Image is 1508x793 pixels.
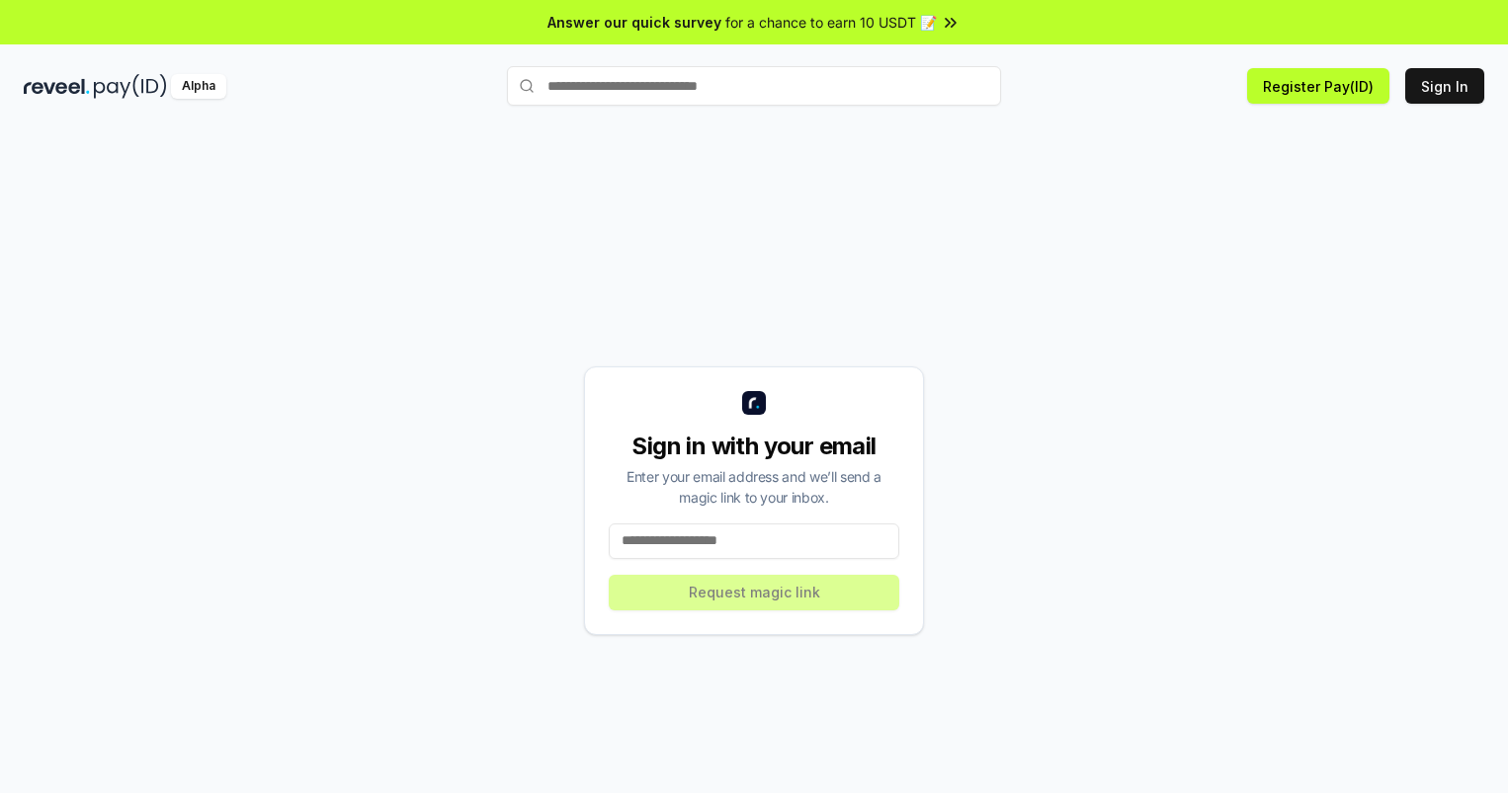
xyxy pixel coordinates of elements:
img: pay_id [94,74,167,99]
button: Register Pay(ID) [1247,68,1389,104]
span: Answer our quick survey [547,12,721,33]
div: Alpha [171,74,226,99]
img: reveel_dark [24,74,90,99]
div: Sign in with your email [609,431,899,462]
div: Enter your email address and we’ll send a magic link to your inbox. [609,466,899,508]
img: logo_small [742,391,766,415]
button: Sign In [1405,68,1484,104]
span: for a chance to earn 10 USDT 📝 [725,12,937,33]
